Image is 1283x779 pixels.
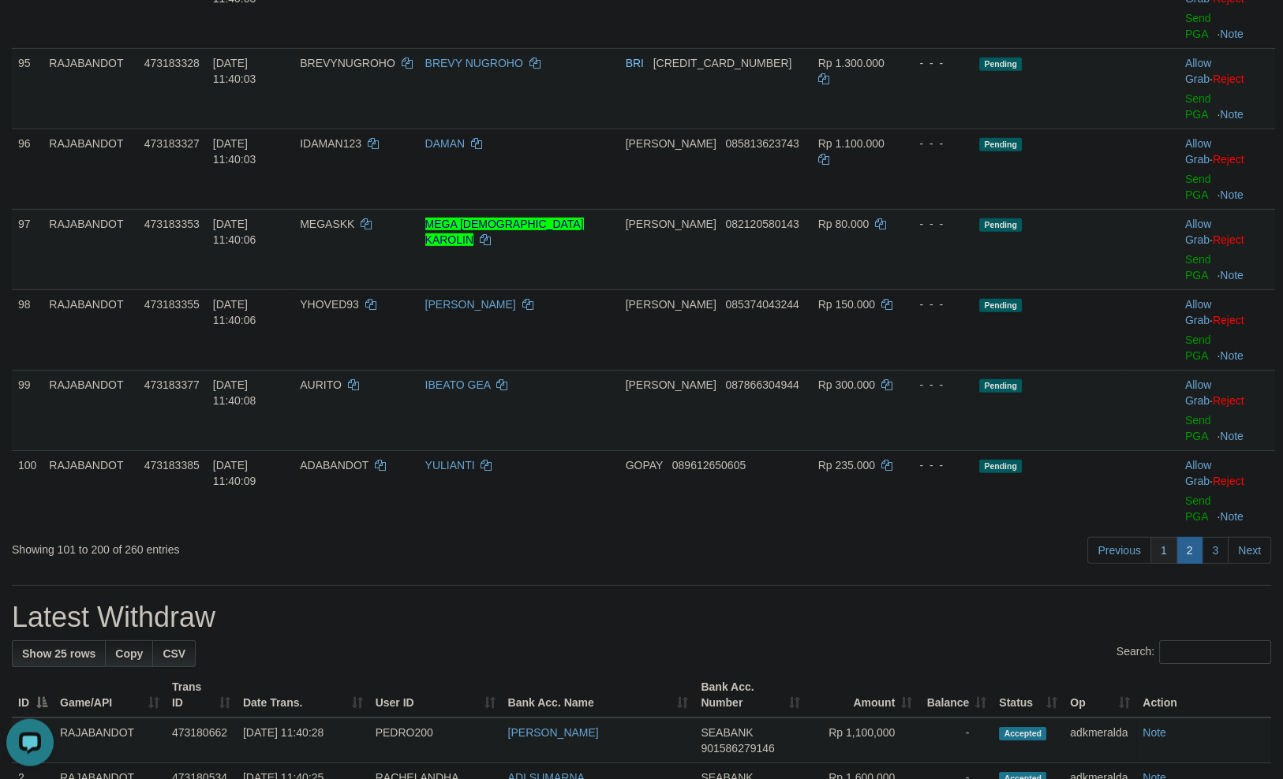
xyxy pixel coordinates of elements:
span: AURITO [300,378,342,391]
div: - - - [907,296,967,312]
span: Pending [979,299,1022,312]
td: - [918,717,993,763]
span: · [1185,57,1213,85]
div: Showing 101 to 200 of 260 entries [12,535,523,557]
span: [DATE] 11:40:06 [213,218,256,246]
a: BREVY NUGROHO [425,57,523,69]
span: [PERSON_NAME] [626,298,716,311]
th: Op: activate to sort column ascending [1064,673,1136,717]
a: Note [1220,269,1244,281]
div: - - - [907,377,967,393]
th: Game/API: activate to sort column ascending [54,673,166,717]
th: Status: activate to sort column ascending [993,673,1064,717]
span: · [1185,298,1213,326]
a: Send PGA [1185,414,1211,442]
td: · [1179,48,1275,129]
td: · [1179,370,1275,450]
span: MEGASKK [300,218,354,230]
a: Reject [1213,314,1244,326]
a: DAMAN [425,137,466,150]
span: 473183353 [144,218,200,230]
a: YULIANTI [425,459,475,471]
span: [PERSON_NAME] [626,218,716,230]
td: 473180662 [166,717,237,763]
a: Show 25 rows [12,640,106,667]
td: 98 [12,289,43,370]
td: RAJABANDOT [43,370,137,450]
a: Previous [1087,537,1150,564]
span: Pending [979,58,1022,71]
td: RAJABANDOT [43,289,137,370]
th: Bank Acc. Number: activate to sort column ascending [694,673,806,717]
td: PEDRO200 [369,717,502,763]
span: ADABANDOT [300,459,368,471]
th: Date Trans.: activate to sort column ascending [237,673,369,717]
a: [PERSON_NAME] [508,726,599,739]
a: 2 [1176,537,1203,564]
a: Note [1220,349,1244,362]
a: [PERSON_NAME] [425,298,516,311]
button: Open LiveChat chat widget [6,6,54,54]
a: Reject [1213,73,1244,85]
span: IDAMAN123 [300,137,361,150]
input: Search: [1159,640,1271,664]
a: Copy [105,640,153,667]
a: Note [1220,108,1244,121]
th: User ID: activate to sort column ascending [369,673,502,717]
td: RAJABANDOT [43,450,137,531]
a: Allow Grab [1185,298,1211,326]
span: · [1185,378,1213,407]
span: Rp 1.100.000 [818,137,885,150]
span: [PERSON_NAME] [626,378,716,391]
a: Reject [1213,153,1244,166]
span: [DATE] 11:40:09 [213,459,256,487]
a: Allow Grab [1185,218,1211,246]
span: GOPAY [626,459,663,471]
a: Reject [1213,475,1244,487]
td: adkmeralda [1064,717,1136,763]
span: 473183385 [144,459,200,471]
a: Allow Grab [1185,137,1211,166]
a: Note [1220,188,1244,201]
td: · [1179,289,1275,370]
span: SEABANK [701,726,753,739]
a: 3 [1202,537,1229,564]
span: Copy 601001039686531 to clipboard [653,57,792,69]
td: 95 [12,48,43,129]
td: Rp 1,100,000 [806,717,918,763]
span: Rp 300.000 [818,378,875,391]
span: [PERSON_NAME] [626,137,716,150]
a: Send PGA [1185,494,1211,523]
td: RAJABANDOT [54,717,166,763]
span: Copy 085813623743 to clipboard [725,137,799,150]
div: - - - [907,216,967,232]
a: Note [1143,726,1166,739]
span: Pending [979,460,1022,473]
a: Note [1220,28,1244,40]
a: Send PGA [1185,92,1211,121]
label: Search: [1117,640,1271,664]
td: · [1179,129,1275,209]
span: Copy 901586279146 to clipboard [701,742,774,755]
a: Reject [1213,233,1244,246]
div: - - - [907,55,967,71]
span: 473183328 [144,57,200,69]
th: ID: activate to sort column descending [12,673,54,717]
span: · [1185,218,1213,246]
td: · [1179,209,1275,289]
th: Balance: activate to sort column ascending [918,673,993,717]
span: [DATE] 11:40:03 [213,137,256,166]
a: Note [1220,510,1244,523]
a: Allow Grab [1185,459,1211,487]
th: Trans ID: activate to sort column ascending [166,673,237,717]
span: Copy 087866304944 to clipboard [725,378,799,391]
span: Copy [115,647,143,660]
a: Reject [1213,394,1244,407]
td: 96 [12,129,43,209]
a: Allow Grab [1185,57,1211,85]
div: - - - [907,136,967,151]
span: Copy 085374043244 to clipboard [725,298,799,311]
a: Send PGA [1185,253,1211,281]
span: Copy 082120580143 to clipboard [725,218,799,230]
span: Pending [979,138,1022,151]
